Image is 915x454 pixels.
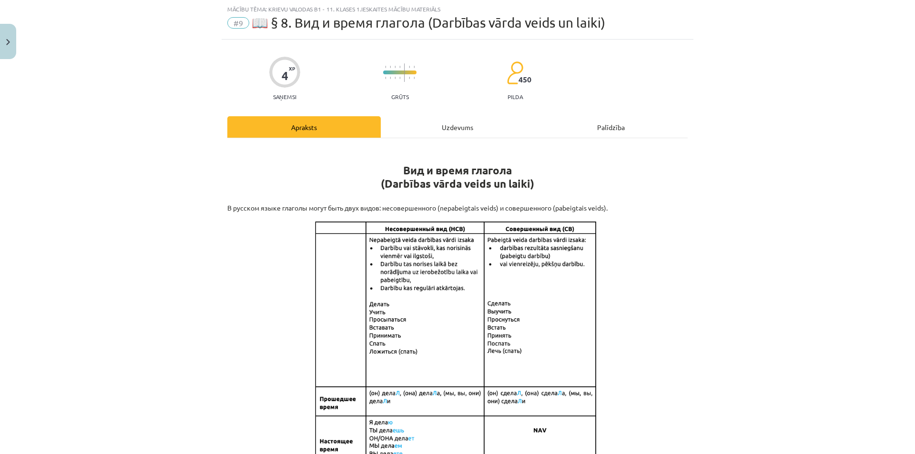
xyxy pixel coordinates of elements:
[227,193,688,213] p: В русском языке глаголы могут быть двух видов: несовершенного (nepabeigtais veids) и совершенного...
[289,66,295,71] span: XP
[395,77,396,79] img: icon-short-line-57e1e144782c952c97e751825c79c345078a6d821885a25fce030b3d8c18986b.svg
[409,77,410,79] img: icon-short-line-57e1e144782c952c97e751825c79c345078a6d821885a25fce030b3d8c18986b.svg
[227,6,688,12] div: Mācību tēma: Krievu valodas b1 - 11. klases 1.ieskaites mācību materiāls
[508,93,523,100] p: pilda
[227,17,249,29] span: #9
[507,61,523,85] img: students-c634bb4e5e11cddfef0936a35e636f08e4e9abd3cc4e673bd6f9a4125e45ecb1.svg
[269,93,300,100] p: Saņemsi
[385,66,386,68] img: icon-short-line-57e1e144782c952c97e751825c79c345078a6d821885a25fce030b3d8c18986b.svg
[227,116,381,138] div: Apraksts
[282,69,288,82] div: 4
[414,66,415,68] img: icon-short-line-57e1e144782c952c97e751825c79c345078a6d821885a25fce030b3d8c18986b.svg
[395,66,396,68] img: icon-short-line-57e1e144782c952c97e751825c79c345078a6d821885a25fce030b3d8c18986b.svg
[404,63,405,82] img: icon-long-line-d9ea69661e0d244f92f715978eff75569469978d946b2353a9bb055b3ed8787d.svg
[391,93,409,100] p: Grūts
[414,77,415,79] img: icon-short-line-57e1e144782c952c97e751825c79c345078a6d821885a25fce030b3d8c18986b.svg
[534,116,688,138] div: Palīdzība
[409,66,410,68] img: icon-short-line-57e1e144782c952c97e751825c79c345078a6d821885a25fce030b3d8c18986b.svg
[381,163,534,191] strong: Вид и время глагола (Darbības vārda veids un laiki)
[6,39,10,45] img: icon-close-lesson-0947bae3869378f0d4975bcd49f059093ad1ed9edebbc8119c70593378902aed.svg
[518,75,531,84] span: 450
[381,116,534,138] div: Uzdevums
[385,77,386,79] img: icon-short-line-57e1e144782c952c97e751825c79c345078a6d821885a25fce030b3d8c18986b.svg
[390,77,391,79] img: icon-short-line-57e1e144782c952c97e751825c79c345078a6d821885a25fce030b3d8c18986b.svg
[390,66,391,68] img: icon-short-line-57e1e144782c952c97e751825c79c345078a6d821885a25fce030b3d8c18986b.svg
[252,15,605,30] span: 📖 § 8. Вид и время глагола (Darbības vārda veids un laiki)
